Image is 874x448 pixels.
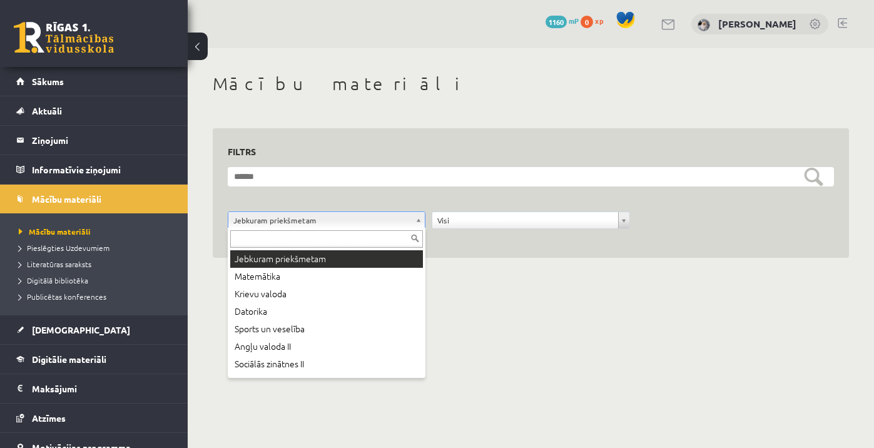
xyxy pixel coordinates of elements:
div: Jebkuram priekšmetam [230,250,423,268]
div: Angļu valoda II [230,338,423,355]
div: Sociālās zinātnes II [230,355,423,373]
div: Datorika [230,303,423,320]
div: Sports un veselība [230,320,423,338]
div: Krievu valoda [230,285,423,303]
div: Uzņēmējdarbības pamati (Specializētais kurss) [230,373,423,390]
div: Matemātika [230,268,423,285]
